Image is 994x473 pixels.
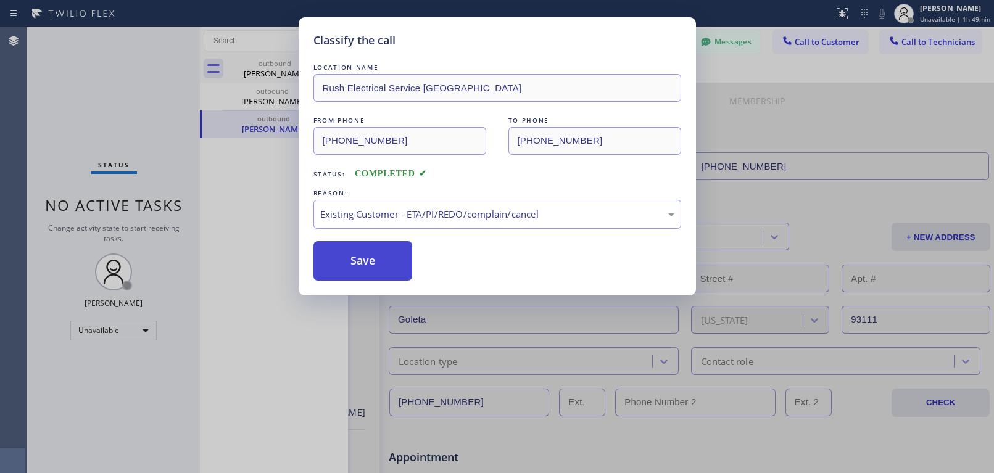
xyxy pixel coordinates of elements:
h5: Classify the call [313,32,396,49]
div: LOCATION NAME [313,61,681,74]
input: From phone [313,127,486,155]
div: Existing Customer - ETA/PI/REDO/complain/cancel [320,207,674,221]
button: Save [313,241,413,281]
div: FROM PHONE [313,114,486,127]
span: Status: [313,170,346,178]
span: COMPLETED [355,169,426,178]
div: TO PHONE [508,114,681,127]
input: To phone [508,127,681,155]
div: REASON: [313,187,681,200]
